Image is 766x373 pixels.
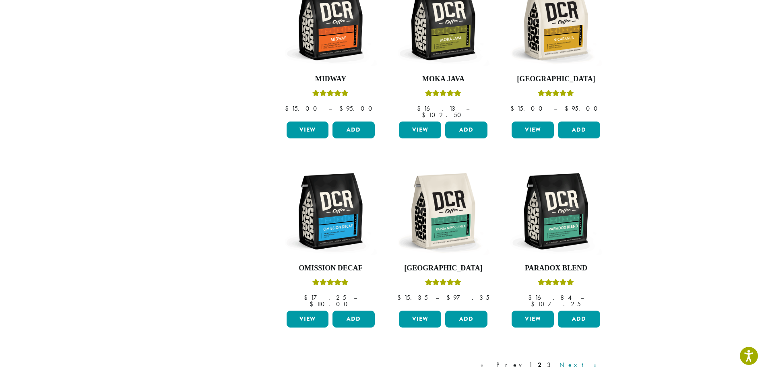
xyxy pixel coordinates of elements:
div: Rated 5.00 out of 5 [425,278,461,290]
span: $ [446,293,453,302]
span: $ [397,293,404,302]
a: 3 [545,360,555,370]
bdi: 15.35 [397,293,428,302]
span: $ [304,293,311,302]
span: $ [339,104,346,113]
span: – [328,104,332,113]
bdi: 15.00 [285,104,321,113]
span: $ [417,104,424,113]
h4: Midway [285,75,377,84]
a: 2 [536,360,543,370]
button: Add [332,311,375,328]
span: – [466,104,469,113]
a: « Prev [479,360,525,370]
a: [GEOGRAPHIC_DATA]Rated 5.00 out of 5 [397,165,489,307]
h4: [GEOGRAPHIC_DATA] [510,75,602,84]
bdi: 107.25 [531,300,581,308]
a: View [512,311,554,328]
div: Rated 4.33 out of 5 [312,278,349,290]
h4: Omission Decaf [285,264,377,273]
a: Omission DecafRated 4.33 out of 5 [285,165,377,307]
div: Rated 5.00 out of 5 [538,89,574,101]
a: View [512,122,554,138]
h4: Paradox Blend [510,264,602,273]
h4: [GEOGRAPHIC_DATA] [397,264,489,273]
a: View [399,311,441,328]
div: Rated 5.00 out of 5 [312,89,349,101]
span: – [554,104,557,113]
h4: Moka Java [397,75,489,84]
a: 1 [527,360,534,370]
div: Rated 5.00 out of 5 [425,89,461,101]
bdi: 110.00 [310,300,351,308]
bdi: 97.35 [446,293,489,302]
span: – [436,293,439,302]
span: – [580,293,584,302]
span: – [354,293,357,302]
span: $ [422,111,429,119]
a: Next » [558,360,604,370]
bdi: 17.25 [304,293,346,302]
span: $ [510,104,517,113]
img: DCR-12oz-Papua-New-Guinea-Stock-scaled.png [397,165,489,258]
a: View [399,122,441,138]
bdi: 102.50 [422,111,465,119]
button: Add [558,311,600,328]
img: DCR-12oz-Omission-Decaf-scaled.png [284,165,377,258]
span: $ [565,104,572,113]
bdi: 95.00 [339,104,376,113]
a: View [287,122,329,138]
bdi: 95.00 [565,104,601,113]
img: DCR-12oz-Paradox-Blend-Stock-scaled.png [510,165,602,258]
a: View [287,311,329,328]
bdi: 16.13 [417,104,458,113]
span: $ [285,104,292,113]
button: Add [332,122,375,138]
a: Paradox BlendRated 5.00 out of 5 [510,165,602,307]
span: $ [531,300,538,308]
span: $ [528,293,535,302]
button: Add [445,122,487,138]
span: $ [310,300,316,308]
bdi: 15.00 [510,104,546,113]
bdi: 16.84 [528,293,573,302]
button: Add [445,311,487,328]
button: Add [558,122,600,138]
div: Rated 5.00 out of 5 [538,278,574,290]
